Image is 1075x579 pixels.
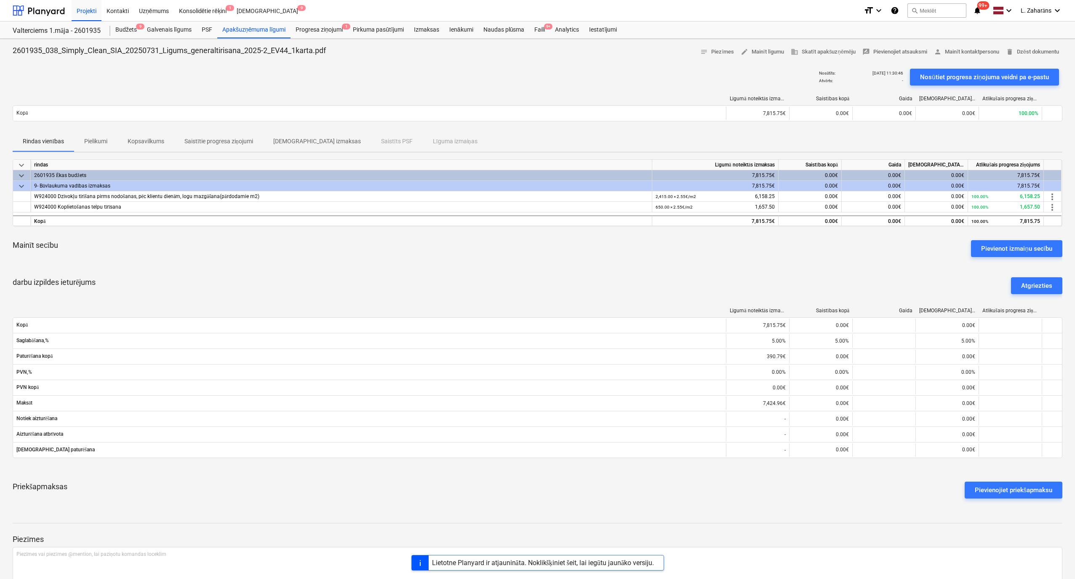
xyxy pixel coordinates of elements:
button: Pievienot izmaiņu secību [971,240,1062,257]
span: Saglabāšana,% [16,338,723,344]
button: Skatīt apakšuzņēmēju [787,46,859,59]
span: Kopā [16,322,723,328]
div: 6,158.25 [656,191,775,202]
div: Atlikušais progresa ziņojums [982,308,1039,314]
span: Mainīt kontaktpersonu [934,47,999,57]
span: Piezīmes [700,47,734,57]
div: Saistības kopā [793,308,849,314]
div: Kopā [31,215,652,226]
button: Pievienojiet priekšapmaksu [965,482,1063,499]
div: Saistības kopā [793,96,849,102]
div: 7,424.96€ [726,397,789,410]
a: Progresa ziņojumi1 [291,21,348,38]
p: 0.00€ [836,446,849,453]
i: keyboard_arrow_down [874,5,884,16]
div: - [726,443,789,457]
div: Pievienojiet priekšapmaksu [975,485,1053,496]
small: 100.00% [971,194,988,199]
button: Dzēst dokumentu [1003,46,1062,59]
p: - [902,78,903,83]
span: edit [741,48,748,56]
div: 0.00€ [789,350,852,363]
div: Atlikušais progresa ziņojums [968,160,1044,170]
small: 2,415.00 × 2.55€ / m2 [656,194,696,199]
div: Lietotne Planyard ir atjaunināta. Noklikšķiniet šeit, lai iegūtu jaunāko versiju. [432,559,654,567]
span: person [934,48,942,56]
div: 390.79€ [726,350,789,363]
div: 0.00€ [915,350,979,363]
span: PVN kopā [16,384,723,391]
div: 7,815.75€ [968,170,1044,181]
div: [DEMOGRAPHIC_DATA] izmaksas [919,308,976,314]
span: Aizturēšana atbrīvota [16,431,723,437]
span: keyboard_arrow_down [16,160,27,170]
span: Notiek aizturēšana [16,415,723,422]
button: Mainīt līgumu [737,46,787,59]
div: [DEMOGRAPHIC_DATA] izmaksas [905,160,968,170]
span: 9 [297,5,306,11]
div: 0.00€ [915,397,979,410]
div: 0.00€ [779,170,842,181]
div: Analytics [550,21,584,38]
div: 0.00€ [789,397,852,410]
span: 0.00€ [825,193,838,199]
button: Mainīt kontaktpersonu [931,46,1003,59]
div: 0.00€ [842,215,905,226]
div: W924000 Dzīvokļu tīrīšana pirms nodošanas, pēc klientu dienām, logu mazgāšana(pārdodamie m2) [34,191,648,202]
a: Iestatījumi [584,21,622,38]
div: Valterciems 1.māja - 2601935 [13,27,100,35]
div: 7,815.75€ [652,181,779,191]
div: 7,815.75€ [652,215,779,226]
div: PSF [197,21,217,38]
p: Kopā [16,110,28,117]
div: rindas [31,160,652,170]
div: Līgumā noteiktās izmaksas [730,96,786,102]
div: 0.00% [726,365,789,379]
div: 0.00€ [789,412,852,426]
a: Galvenais līgums [142,21,197,38]
span: more_vert [1047,192,1057,202]
span: delete [1006,48,1014,56]
span: 0.00€ [888,204,901,210]
a: Apakšuzņēmuma līgumi [217,21,291,38]
span: 1 [342,24,350,29]
button: Nosūtiet progresa ziņojuma veidni pa e-pastu [910,69,1059,86]
div: 0.00€ [915,412,979,426]
div: 0.00€ [905,170,968,181]
a: Naudas plūsma [478,21,530,38]
div: 0.00€ [842,181,905,191]
div: Progresa ziņojumi [291,21,348,38]
span: 1 [226,5,234,11]
p: 0.00€ [962,446,975,453]
div: Gaida [856,308,912,314]
div: 5.00% [726,334,789,348]
span: rate_review [862,48,870,56]
div: 7,815.75 [971,216,1040,227]
span: search [911,7,918,14]
i: Zināšanu pamats [891,5,899,16]
p: Saistītie progresa ziņojumi [184,137,253,146]
div: Izmaksas [409,21,444,38]
button: Piezīmes [697,46,737,59]
p: [DATE] 11:30:46 [872,70,903,76]
div: Pievienot izmaiņu secību [981,243,1052,254]
span: Pievienojiet atsauksmi [862,47,927,57]
p: Piezīmes [13,534,1062,544]
a: Ienākumi [444,21,478,38]
p: Atvērts : [819,78,832,83]
small: 100.00% [971,205,988,209]
div: W924000 Koplietošanas telpu tīrīsana [34,202,648,212]
span: 0.00€ [951,193,964,199]
p: Kopsavilkums [128,137,164,146]
div: 2601935 Ēkas budžets [34,170,648,181]
div: 1,657.50 [656,202,775,212]
div: 9- Būvlaukuma vadības izmaksas [34,181,648,191]
span: PVN,% [16,369,723,375]
span: 0.00€ [825,204,838,210]
span: 99+ [977,1,989,10]
a: Budžets9 [110,21,142,38]
p: Nosūtīts : [819,70,835,76]
a: Faili9+ [529,21,550,38]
